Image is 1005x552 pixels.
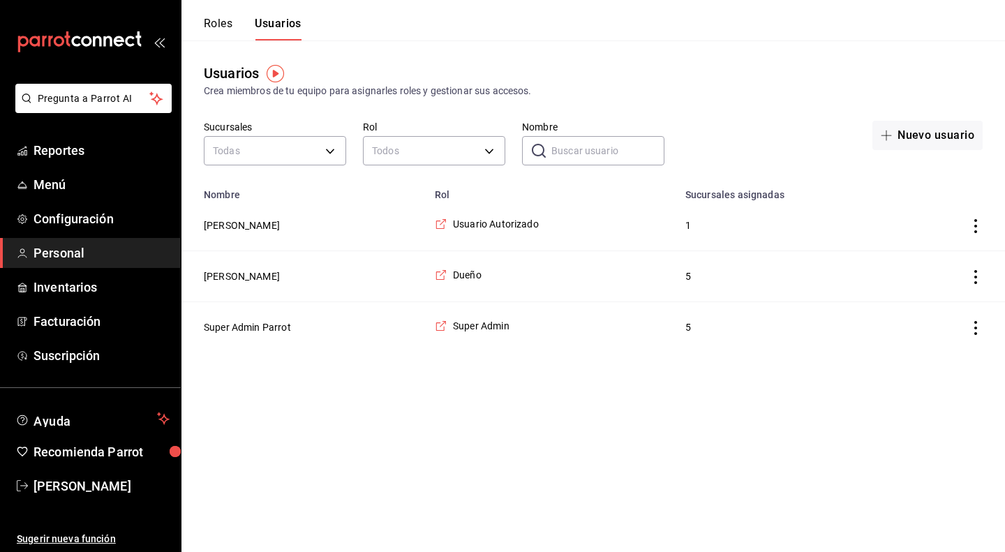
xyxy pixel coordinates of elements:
[204,84,983,98] div: Crea miembros de tu equipo para asignarles roles y gestionar sus accesos.
[204,17,232,40] button: Roles
[969,219,983,233] button: actions
[872,121,983,150] button: Nuevo usuario
[522,122,664,132] label: Nombre
[255,17,301,40] button: Usuarios
[204,17,301,40] div: navigation tabs
[33,209,170,228] span: Configuración
[363,122,505,132] label: Rol
[15,84,172,113] button: Pregunta a Parrot AI
[426,181,677,200] th: Rol
[969,321,983,335] button: actions
[33,477,170,495] span: [PERSON_NAME]
[181,181,426,200] th: Nombre
[38,91,150,106] span: Pregunta a Parrot AI
[204,63,259,84] div: Usuarios
[267,65,284,82] img: Tooltip marker
[154,36,165,47] button: open_drawer_menu
[204,218,280,232] button: [PERSON_NAME]
[204,136,346,165] div: Todas
[685,269,885,283] span: 5
[33,141,170,160] span: Reportes
[685,218,885,232] span: 1
[33,278,170,297] span: Inventarios
[677,181,902,200] th: Sucursales asignadas
[551,137,664,165] input: Buscar usuario
[33,244,170,262] span: Personal
[453,319,509,333] span: Super Admin
[181,181,1005,352] table: employeesTable
[33,410,151,427] span: Ayuda
[453,217,539,231] span: Usuario Autorizado
[33,312,170,331] span: Facturación
[435,319,509,333] a: Super Admin
[435,217,539,231] a: Usuario Autorizado
[10,101,172,116] a: Pregunta a Parrot AI
[33,346,170,365] span: Suscripción
[33,175,170,194] span: Menú
[453,268,482,282] span: Dueño
[969,270,983,284] button: actions
[363,136,505,165] div: Todos
[17,532,170,546] span: Sugerir nueva función
[204,320,291,334] button: Super Admin Parrot
[435,268,482,282] a: Dueño
[33,442,170,461] span: Recomienda Parrot
[685,320,885,334] span: 5
[204,269,280,283] button: [PERSON_NAME]
[204,122,346,132] label: Sucursales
